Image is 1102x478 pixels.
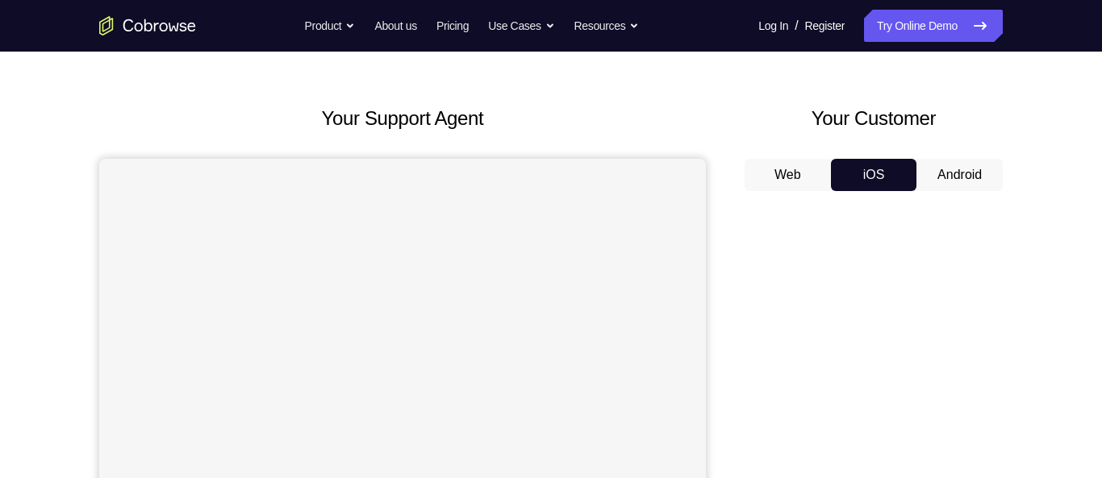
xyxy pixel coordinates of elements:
button: Web [745,159,831,191]
a: About us [374,10,416,42]
a: Go to the home page [99,16,196,35]
a: Try Online Demo [864,10,1003,42]
h2: Your Support Agent [99,104,706,133]
a: Log In [758,10,788,42]
button: Product [305,10,356,42]
h2: Your Customer [745,104,1003,133]
a: Register [805,10,845,42]
span: / [795,16,798,35]
button: Android [916,159,1003,191]
button: Resources [574,10,640,42]
button: iOS [831,159,917,191]
a: Pricing [436,10,469,42]
button: Use Cases [488,10,554,42]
